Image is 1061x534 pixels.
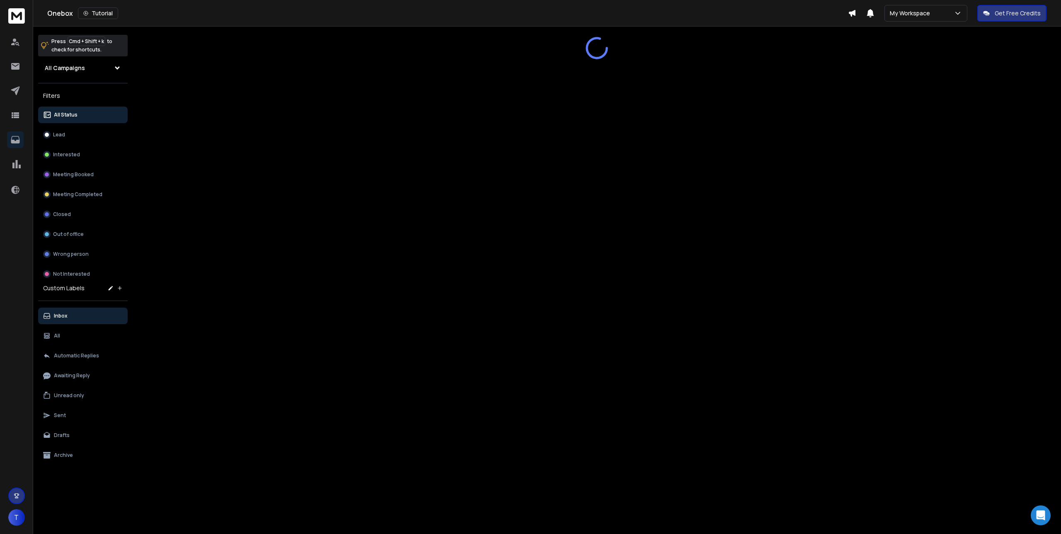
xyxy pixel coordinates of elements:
button: Meeting Completed [38,186,128,203]
button: Inbox [38,308,128,324]
p: Meeting Booked [53,171,94,178]
p: Inbox [54,313,68,319]
button: All [38,328,128,344]
p: Drafts [54,432,70,439]
p: Closed [53,211,71,218]
p: Meeting Completed [53,191,102,198]
button: Wrong person [38,246,128,262]
button: Closed [38,206,128,223]
button: T [8,509,25,526]
h3: Filters [38,90,128,102]
p: Awaiting Reply [54,372,90,379]
p: Sent [54,412,66,419]
button: Sent [38,407,128,424]
button: Meeting Booked [38,166,128,183]
button: Not Interested [38,266,128,282]
button: Get Free Credits [977,5,1046,22]
div: Open Intercom Messenger [1031,505,1051,525]
p: Out of office [53,231,84,238]
button: Tutorial [78,7,118,19]
div: Onebox [47,7,848,19]
h1: All Campaigns [45,64,85,72]
p: All [54,333,60,339]
p: All Status [54,112,78,118]
h3: Custom Labels [43,284,85,292]
p: Wrong person [53,251,89,257]
button: Interested [38,146,128,163]
p: Automatic Replies [54,352,99,359]
p: Lead [53,131,65,138]
button: Archive [38,447,128,464]
button: Awaiting Reply [38,367,128,384]
button: Unread only [38,387,128,404]
button: Automatic Replies [38,347,128,364]
button: All Status [38,107,128,123]
span: Cmd + Shift + k [68,36,105,46]
p: Get Free Credits [995,9,1041,17]
button: All Campaigns [38,60,128,76]
p: Press to check for shortcuts. [51,37,112,54]
p: Not Interested [53,271,90,277]
p: Interested [53,151,80,158]
button: Out of office [38,226,128,243]
button: Lead [38,126,128,143]
p: Unread only [54,392,84,399]
button: Drafts [38,427,128,444]
p: My Workspace [890,9,933,17]
p: Archive [54,452,73,459]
